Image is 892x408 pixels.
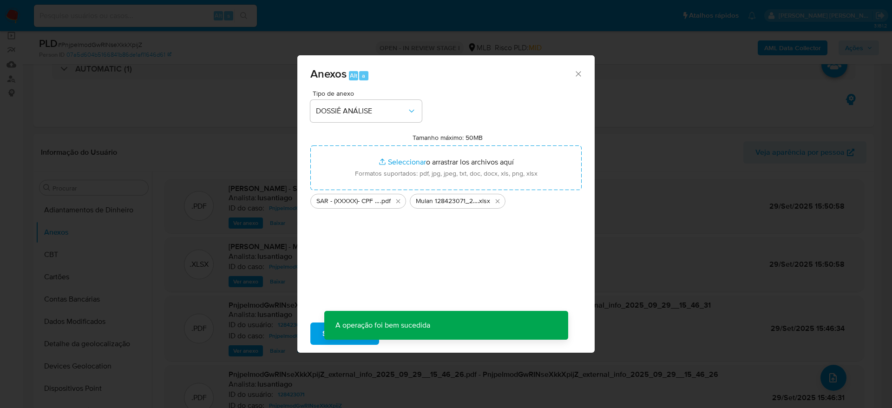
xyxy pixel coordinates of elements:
[492,196,503,207] button: Eliminar Mulan 128423071_2025_09_25_06_52_22.xlsx
[310,322,379,345] button: Subir arquivo
[478,197,490,206] span: .xlsx
[316,106,407,116] span: DOSSIÊ ANÁLISE
[313,90,424,97] span: Tipo de anexo
[574,69,582,78] button: Cerrar
[416,197,478,206] span: Mulan 128423071_2025_09_25_06_52_22
[393,196,404,207] button: Eliminar SAR - (XXXXX)- CPF 03199655548 - FLAVIO TEIXEIRA DE JESUS.pdf
[322,323,367,344] span: Subir arquivo
[310,100,422,122] button: DOSSIÊ ANÁLISE
[350,71,357,80] span: Alt
[324,311,441,340] p: A operação foi bem sucedida
[395,323,425,344] span: Cancelar
[380,197,391,206] span: .pdf
[362,71,365,80] span: a
[413,133,483,142] label: Tamanho máximo: 50MB
[316,197,380,206] span: SAR - (XXXXX)- CPF 03199655548 - [PERSON_NAME] DE [PERSON_NAME]
[310,66,347,82] span: Anexos
[310,190,582,209] ul: Archivos seleccionados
